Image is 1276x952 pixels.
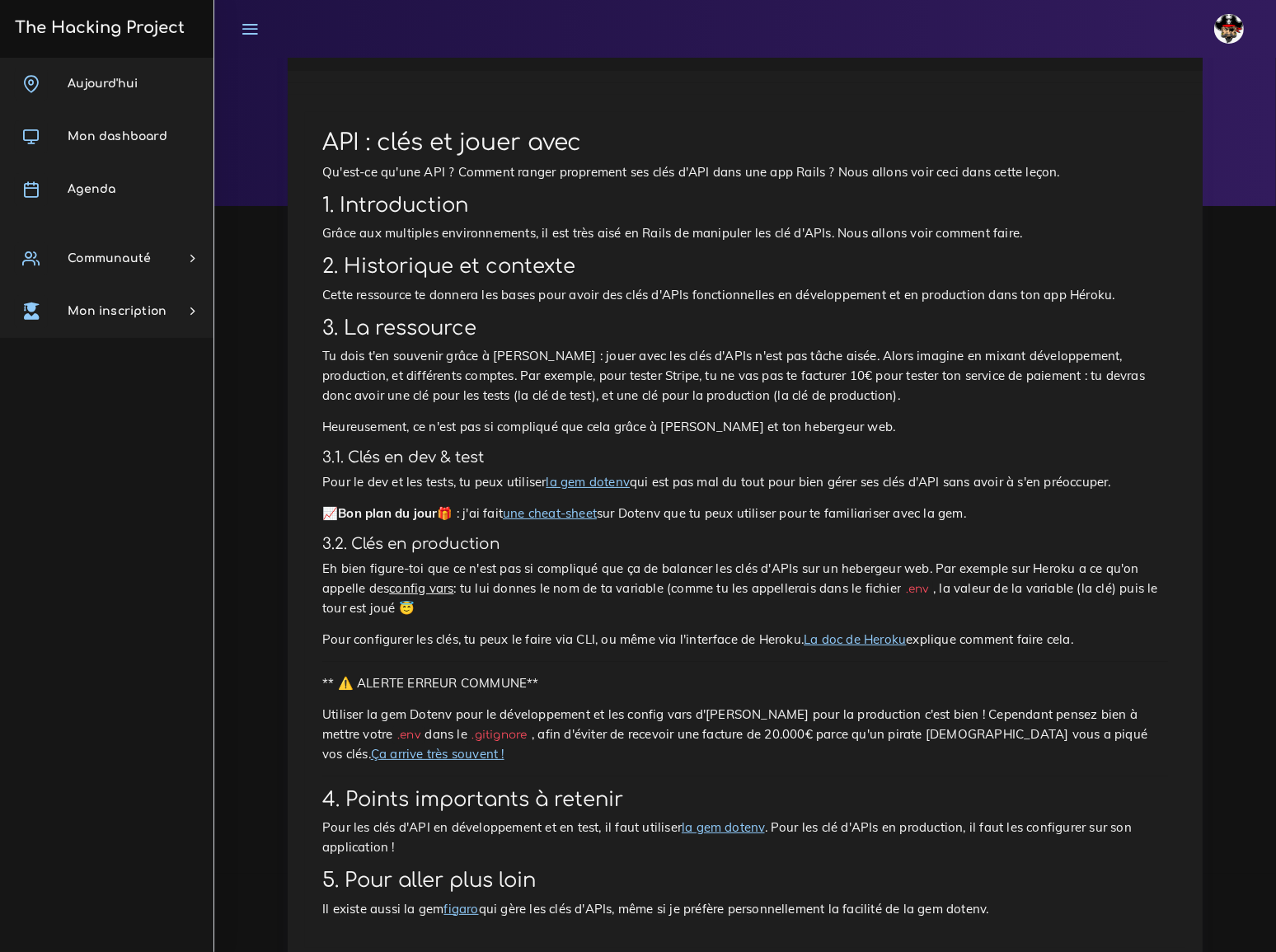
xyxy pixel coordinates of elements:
[503,505,597,521] a: une cheat-sheet
[322,317,1168,340] h2: 3. La ressource
[322,223,1168,243] p: Grâce aux multiples environnements, il est très aisé en Rails de manipuler les clé d'APIs. Nous a...
[392,726,425,743] code: .env
[322,162,1168,182] p: Qu'est-ce qu'une API ? Comment ranger proprement ses clés d'API dans une app Rails ? Nous allons ...
[322,448,1168,467] h4: 3.1. Clés en dev & test
[804,631,906,647] a: La doc de Heroku
[68,183,115,195] span: Agenda
[322,417,1168,437] p: Heureusement, ce n'est pas si compliqué que cela grâce à [PERSON_NAME] et ton hebergeur web.
[322,630,1168,650] p: Pour configurer les clés, tu peux le faire via CLI, ou même via l'interface de Heroku. explique c...
[322,255,1168,279] h2: 2. Historique et contexte
[10,19,185,37] h3: The Hacking Project
[322,504,1168,523] p: 📈 🎁 : j'ai fait sur Dotenv que tu peux utiliser pour te familiariser avec la gem.
[322,559,1168,618] p: Eh bien figure-toi que ce n'est pas si compliqué que ça de balancer les clés d'APIs sur un heberg...
[371,746,504,762] a: Ça arrive très souvent !
[68,130,167,143] span: Mon dashboard
[322,899,1168,919] p: Il existe aussi la gem qui gère les clés d'APIs, même si je préfère personnellement la facilité d...
[68,305,167,317] span: Mon inscription
[443,901,478,917] a: figaro
[901,580,933,598] code: .env
[322,673,1168,693] p: ** ⚠️ ALERTE ERREUR COMMUNE**
[322,346,1168,406] p: Tu dois t'en souvenir grâce à [PERSON_NAME] : jouer avec les clés d'APIs n'est pas tâche aisée. A...
[546,474,630,490] a: la gem dotenv
[322,129,1168,157] h1: API : clés et jouer avec
[322,818,1168,857] p: Pour les clés d'API en développement et en test, il faut utiliser . Pour les clé d'APIs en produc...
[322,869,1168,893] h2: 5. Pour aller plus loin
[322,705,1168,764] p: Utiliser la gem Dotenv pour le développement et les config vars d'[PERSON_NAME] pour la productio...
[322,194,1168,218] h2: 1. Introduction
[322,285,1168,305] p: Cette ressource te donnera les bases pour avoir des clés d'APIs fonctionnelles en développement e...
[322,535,1168,553] h4: 3.2. Clés en production
[467,726,532,743] code: .gitignore
[322,788,1168,812] h2: 4. Points importants à retenir
[338,505,437,521] strong: Bon plan du jour
[322,472,1168,492] p: Pour le dev et les tests, tu peux utiliser qui est pas mal du tout pour bien gérer ses clés d'API...
[1214,14,1244,44] img: avatar
[68,77,138,90] span: Aujourd'hui
[389,580,453,596] u: config vars
[682,819,765,835] a: la gem dotenv
[68,252,151,265] span: Communauté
